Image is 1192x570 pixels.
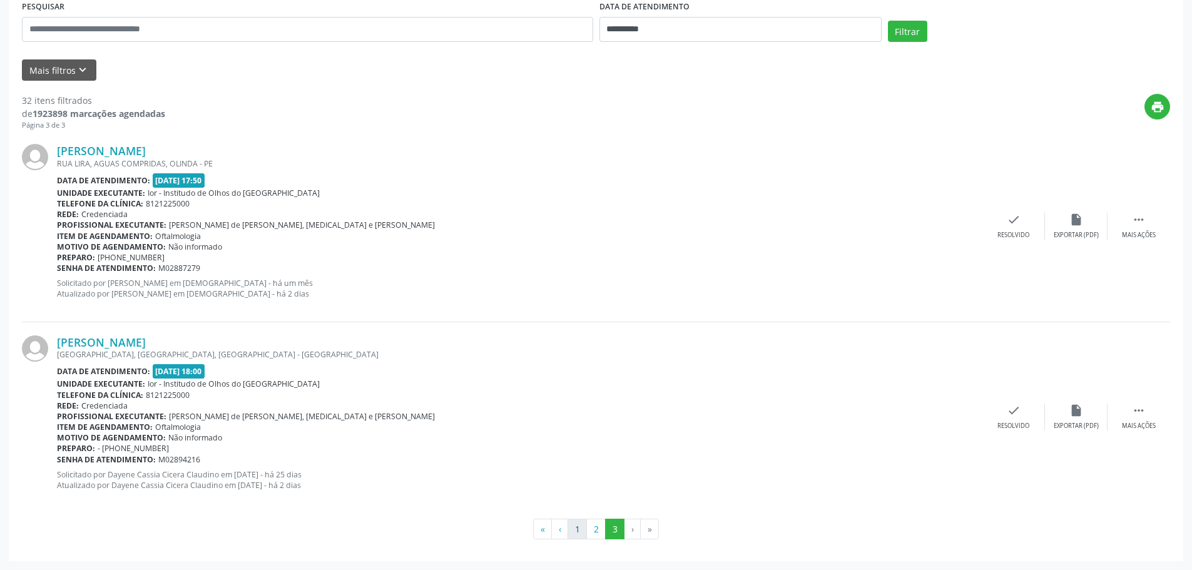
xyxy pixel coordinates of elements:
span: - [PHONE_NUMBER] [98,443,169,454]
span: [DATE] 18:00 [153,364,205,379]
button: Mais filtroskeyboard_arrow_down [22,59,96,81]
button: Go to page 2 [586,519,606,540]
div: Mais ações [1122,422,1156,430]
b: Profissional executante: [57,220,166,230]
i: check [1007,213,1021,226]
b: Profissional executante: [57,411,166,422]
div: Mais ações [1122,231,1156,240]
span: 8121225000 [146,390,190,400]
span: Credenciada [81,400,128,411]
b: Senha de atendimento: [57,263,156,273]
i: insert_drive_file [1069,213,1083,226]
i: print [1151,100,1164,114]
i:  [1132,404,1146,417]
ul: Pagination [22,519,1170,540]
b: Senha de atendimento: [57,454,156,465]
span: M02887279 [158,263,200,273]
a: [PERSON_NAME] [57,144,146,158]
b: Data de atendimento: [57,175,150,186]
span: Oftalmologia [155,231,201,242]
span: Oftalmologia [155,422,201,432]
b: Item de agendamento: [57,422,153,432]
span: M02894216 [158,454,200,465]
strong: 1923898 marcações agendadas [33,108,165,120]
span: [DATE] 17:50 [153,173,205,188]
i: check [1007,404,1021,417]
b: Unidade executante: [57,379,145,389]
button: Filtrar [888,21,927,42]
b: Data de atendimento: [57,366,150,377]
b: Unidade executante: [57,188,145,198]
div: Página 3 de 3 [22,120,165,131]
b: Preparo: [57,252,95,263]
button: print [1144,94,1170,120]
span: [PERSON_NAME] de [PERSON_NAME], [MEDICAL_DATA] e [PERSON_NAME] [169,220,435,230]
div: Resolvido [997,422,1029,430]
span: Ior - Institudo de Olhos do [GEOGRAPHIC_DATA] [148,188,320,198]
span: Não informado [168,242,222,252]
button: Go to page 1 [568,519,587,540]
div: Exportar (PDF) [1054,422,1099,430]
p: Solicitado por Dayene Cassia Cicera Claudino em [DATE] - há 25 dias Atualizado por Dayene Cassia ... [57,469,982,491]
i: keyboard_arrow_down [76,63,89,77]
i: insert_drive_file [1069,404,1083,417]
span: [PHONE_NUMBER] [98,252,165,263]
b: Rede: [57,400,79,411]
b: Item de agendamento: [57,231,153,242]
span: Ior - Institudo de Olhos do [GEOGRAPHIC_DATA] [148,379,320,389]
b: Telefone da clínica: [57,390,143,400]
span: Credenciada [81,209,128,220]
div: Exportar (PDF) [1054,231,1099,240]
div: 32 itens filtrados [22,94,165,107]
i:  [1132,213,1146,226]
button: Go to page 3 [605,519,624,540]
a: [PERSON_NAME] [57,335,146,349]
span: Não informado [168,432,222,443]
div: RUA LIRA, AGUAS COMPRIDAS, OLINDA - PE [57,158,982,169]
p: Solicitado por [PERSON_NAME] em [DEMOGRAPHIC_DATA] - há um mês Atualizado por [PERSON_NAME] em [D... [57,278,982,299]
div: de [22,107,165,120]
b: Telefone da clínica: [57,198,143,209]
div: Resolvido [997,231,1029,240]
span: 8121225000 [146,198,190,209]
b: Motivo de agendamento: [57,432,166,443]
img: img [22,335,48,362]
img: img [22,144,48,170]
span: [PERSON_NAME] de [PERSON_NAME], [MEDICAL_DATA] e [PERSON_NAME] [169,411,435,422]
div: [GEOGRAPHIC_DATA], [GEOGRAPHIC_DATA], [GEOGRAPHIC_DATA] - [GEOGRAPHIC_DATA] [57,349,982,360]
button: Go to first page [533,519,552,540]
button: Go to previous page [551,519,568,540]
b: Rede: [57,209,79,220]
b: Preparo: [57,443,95,454]
b: Motivo de agendamento: [57,242,166,252]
